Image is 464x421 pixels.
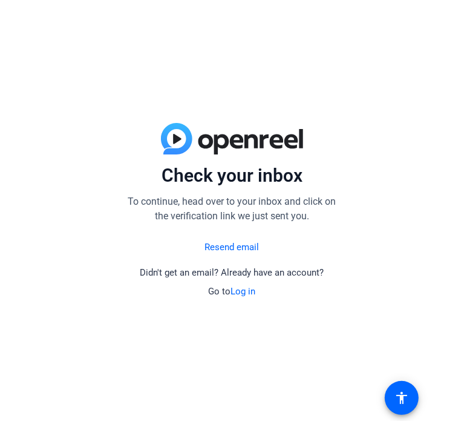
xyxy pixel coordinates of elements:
a: Log in [231,286,256,297]
p: Check your inbox [123,164,341,187]
a: Resend email [205,240,260,254]
span: Didn't get an email? Already have an account? [140,267,324,278]
span: Go to [209,286,256,297]
img: blue-gradient.svg [161,123,303,154]
p: To continue, head over to your inbox and click on the verification link we just sent you. [123,194,341,224]
mat-icon: accessibility [394,391,409,405]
